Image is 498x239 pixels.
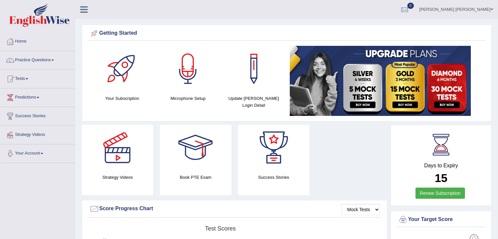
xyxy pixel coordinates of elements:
a: Home [0,32,75,49]
a: Success Stories [0,107,75,123]
div: Score Progress Chart [89,204,380,214]
h4: Update [PERSON_NAME] Login Detail [224,95,284,109]
span: 0 [407,3,414,9]
div: Getting Started [89,28,484,38]
a: Renew Subscription [415,188,465,199]
img: small5.jpg [290,46,471,116]
a: Strategy Videos [0,126,75,142]
div: Your Target Score [398,215,484,225]
h4: Your Subscription [93,95,152,102]
a: Your Account [0,144,75,161]
a: Tests [0,70,75,86]
h4: Microphone Setup [158,95,218,102]
b: 15 [435,172,448,184]
h4: Success Stories [238,174,309,181]
h4: Days to Expiry [398,163,484,169]
a: Practice Questions [0,51,75,67]
h4: Book PTE Exam [160,174,231,181]
a: Predictions [0,88,75,105]
h4: Strategy Videos [82,174,153,181]
tspan: Test scores [205,225,236,232]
